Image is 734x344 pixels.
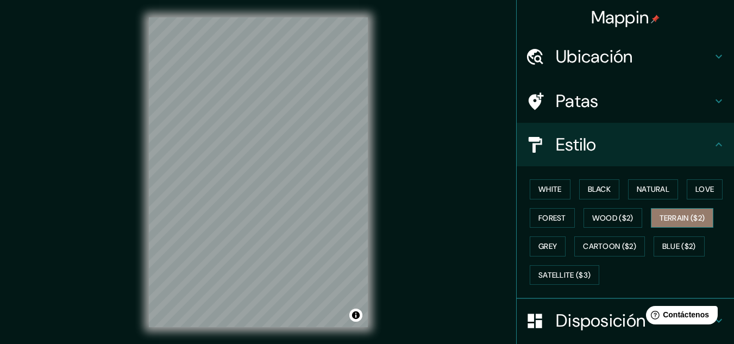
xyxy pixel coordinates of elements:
button: Blue ($2) [654,236,705,257]
font: Disposición [556,309,645,332]
iframe: Lanzador de widgets de ayuda [637,302,722,332]
button: Satellite ($3) [530,265,599,285]
button: Activar o desactivar atribución [349,309,362,322]
div: Ubicación [517,35,734,78]
button: Love [687,179,723,199]
img: pin-icon.png [651,15,660,23]
font: Ubicación [556,45,633,68]
div: Estilo [517,123,734,166]
font: Patas [556,90,599,112]
div: Disposición [517,299,734,342]
button: Terrain ($2) [651,208,714,228]
button: Grey [530,236,566,257]
canvas: Mapa [149,17,368,327]
button: Wood ($2) [584,208,642,228]
div: Patas [517,79,734,123]
button: Natural [628,179,678,199]
font: Mappin [591,6,649,29]
button: Black [579,179,620,199]
button: Cartoon ($2) [574,236,645,257]
button: White [530,179,570,199]
font: Estilo [556,133,597,156]
button: Forest [530,208,575,228]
